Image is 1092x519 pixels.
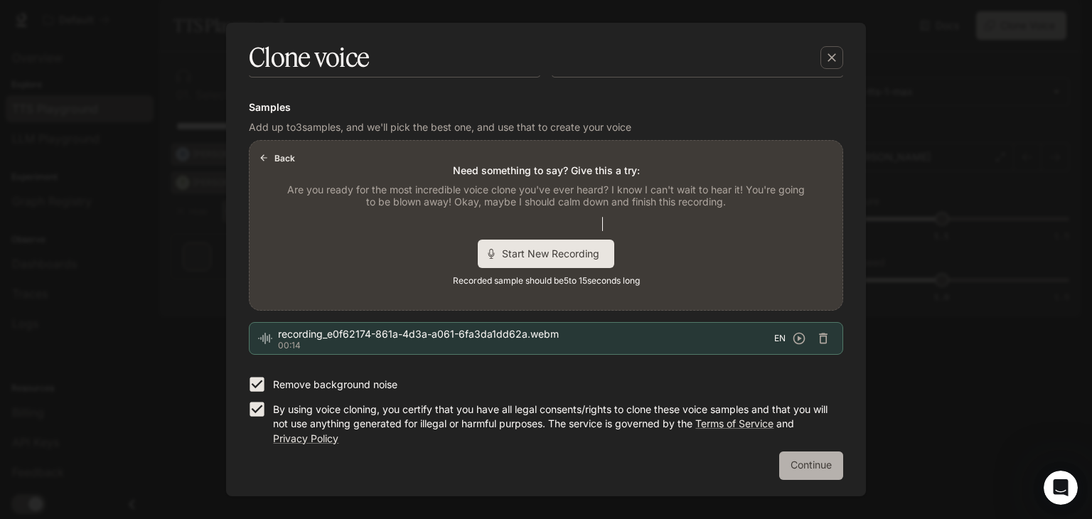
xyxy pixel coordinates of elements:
[273,378,397,392] p: Remove background noise
[695,417,773,429] a: Terms of Service
[478,240,614,268] div: Start New Recording
[278,341,774,350] p: 00:14
[278,327,774,341] span: recording_e0f62174-861a-4d3a-a061-6fa3da1dd62a.webm
[453,274,640,288] span: Recorded sample should be 5 to 15 seconds long
[1044,471,1078,505] iframe: Intercom live chat
[284,183,808,208] p: Are you ready for the most incredible voice clone you've ever heard? I know I can't wait to hear ...
[249,100,843,114] h6: Samples
[502,246,609,261] span: Start New Recording
[255,146,301,169] button: Back
[249,120,843,134] p: Add up to 3 samples, and we'll pick the best one, and use that to create your voice
[273,432,338,444] a: Privacy Policy
[273,402,832,445] p: By using voice cloning, you certify that you have all legal consents/rights to clone these voice ...
[249,40,369,75] h5: Clone voice
[779,451,843,480] button: Continue
[774,331,786,346] span: EN
[453,164,640,178] p: Need something to say? Give this a try:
